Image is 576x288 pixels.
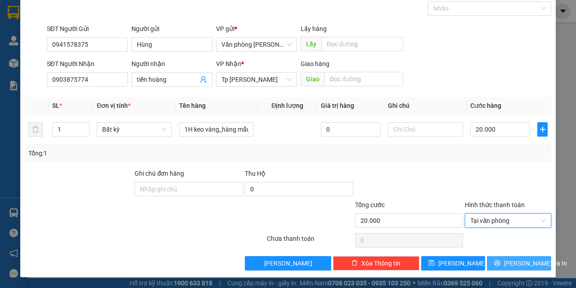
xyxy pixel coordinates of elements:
[361,258,400,268] span: Xóa Thông tin
[421,256,486,270] button: save[PERSON_NAME]
[351,260,358,267] span: delete
[321,37,403,51] input: Dọc đường
[179,102,206,109] span: Tên hàng
[47,24,128,34] div: SĐT Người Gửi
[494,260,500,267] span: printer
[52,102,59,109] span: SL
[102,123,166,136] span: Bất kỳ
[271,102,303,109] span: Định lượng
[333,256,419,270] button: deleteXóa Thông tin
[537,122,548,137] button: plus
[216,60,241,67] span: VP Nhận
[470,102,501,109] span: Cước hàng
[301,72,324,86] span: Giao
[321,122,381,137] input: 0
[428,260,435,267] span: save
[245,256,331,270] button: [PERSON_NAME]
[384,97,467,115] th: Ghi chú
[438,258,486,268] span: [PERSON_NAME]
[355,201,385,208] span: Tổng cước
[487,256,551,270] button: printer[PERSON_NAME] và In
[301,37,321,51] span: Lấy
[221,73,292,86] span: Tp Hồ Chí Minh
[324,72,403,86] input: Dọc đường
[216,24,297,34] div: VP gửi
[245,170,265,177] span: Thu Hộ
[388,122,463,137] input: Ghi Chú
[131,59,212,69] div: Người nhận
[135,182,243,196] input: Ghi chú đơn hàng
[301,60,329,67] span: Giao hàng
[11,58,51,100] b: [PERSON_NAME]
[98,11,119,33] img: logo.jpg
[301,25,327,32] span: Lấy hàng
[55,13,89,55] b: Gửi khách hàng
[538,126,547,133] span: plus
[47,59,128,69] div: SĐT Người Nhận
[76,43,124,54] li: (c) 2017
[28,122,43,137] button: delete
[470,214,546,227] span: Tại văn phòng
[179,122,254,137] input: VD: Bàn, Ghế
[321,102,354,109] span: Giá trị hàng
[465,201,525,208] label: Hình thức thanh toán
[28,148,223,158] div: Tổng: 1
[266,234,354,249] div: Chưa thanh toán
[76,34,124,41] b: [DOMAIN_NAME]
[504,258,567,268] span: [PERSON_NAME] và In
[97,102,130,109] span: Đơn vị tính
[264,258,312,268] span: [PERSON_NAME]
[200,76,207,83] span: user-add
[131,24,212,34] div: Người gửi
[221,38,292,51] span: Văn phòng Phan Thiết
[135,170,184,177] label: Ghi chú đơn hàng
